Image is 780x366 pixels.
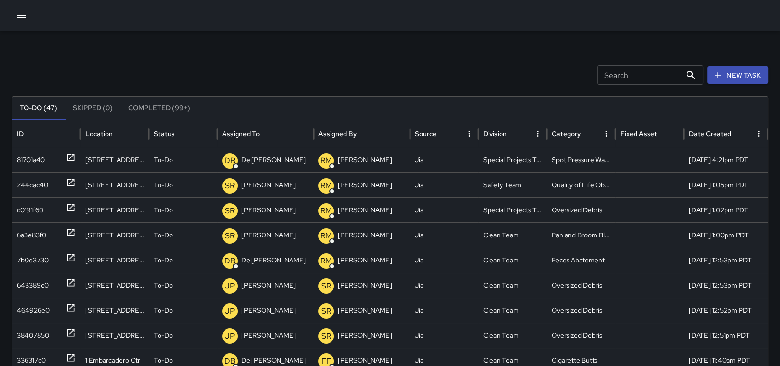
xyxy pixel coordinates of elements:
[154,298,173,323] p: To-Do
[410,197,478,222] div: Jia
[80,197,149,222] div: 345 Sansome Street
[154,148,173,172] p: To-Do
[241,148,306,172] p: De'[PERSON_NAME]
[338,198,392,222] p: [PERSON_NAME]
[478,323,547,348] div: Clean Team
[684,248,768,273] div: 10/14/2025, 12:53pm PDT
[684,298,768,323] div: 10/14/2025, 12:52pm PDT
[547,248,615,273] div: Feces Abatement
[320,205,332,217] p: RM
[17,148,45,172] div: 81701a40
[410,222,478,248] div: Jia
[80,222,149,248] div: 590 Washington Street
[320,180,332,192] p: RM
[154,273,173,298] p: To-Do
[17,273,49,298] div: 643389c0
[241,248,306,273] p: De'[PERSON_NAME]
[320,230,332,242] p: RM
[478,197,547,222] div: Special Projects Team
[241,223,296,248] p: [PERSON_NAME]
[338,273,392,298] p: [PERSON_NAME]
[80,273,149,298] div: 559 Pacific Avenue
[478,298,547,323] div: Clean Team
[478,222,547,248] div: Clean Team
[17,248,49,273] div: 7b0e3730
[225,205,235,217] p: SR
[80,248,149,273] div: 564 Pacific Avenue
[684,273,768,298] div: 10/14/2025, 12:53pm PDT
[120,97,198,120] button: Completed (99+)
[225,305,235,317] p: JP
[552,130,581,138] div: Category
[620,130,657,138] div: Fixed Asset
[241,323,296,348] p: [PERSON_NAME]
[547,323,615,348] div: Oversized Debris
[320,155,332,167] p: RM
[463,127,476,141] button: Source column menu
[318,130,357,138] div: Assigned By
[684,172,768,197] div: 10/14/2025, 1:05pm PDT
[547,273,615,298] div: Oversized Debris
[547,197,615,222] div: Oversized Debris
[12,97,65,120] button: To-Do (47)
[241,198,296,222] p: [PERSON_NAME]
[338,323,392,348] p: [PERSON_NAME]
[225,180,235,192] p: SR
[338,148,392,172] p: [PERSON_NAME]
[85,130,113,138] div: Location
[338,298,392,323] p: [PERSON_NAME]
[478,172,547,197] div: Safety Team
[154,198,173,222] p: To-Do
[547,222,615,248] div: Pan and Broom Block Faces
[225,230,235,242] p: SR
[241,173,296,197] p: [PERSON_NAME]
[225,280,235,292] p: JP
[321,305,331,317] p: SR
[478,248,547,273] div: Clean Team
[478,273,547,298] div: Clean Team
[410,323,478,348] div: Jia
[684,323,768,348] div: 10/14/2025, 12:51pm PDT
[154,323,173,348] p: To-Do
[154,173,173,197] p: To-Do
[684,222,768,248] div: 10/14/2025, 1:00pm PDT
[410,172,478,197] div: Jia
[17,130,24,138] div: ID
[410,298,478,323] div: Jia
[17,198,43,222] div: c0191f60
[80,298,149,323] div: 592 Pacific Avenue
[80,323,149,348] div: 592 Pacific Avenue
[154,130,175,138] div: Status
[17,223,46,248] div: 6a3e83f0
[684,197,768,222] div: 10/14/2025, 1:02pm PDT
[17,323,49,348] div: 38407850
[707,66,768,84] button: New Task
[338,248,392,273] p: [PERSON_NAME]
[688,130,731,138] div: Date Created
[415,130,436,138] div: Source
[478,147,547,172] div: Special Projects Team
[241,298,296,323] p: [PERSON_NAME]
[222,130,260,138] div: Assigned To
[531,127,544,141] button: Division column menu
[17,173,48,197] div: 244cac40
[225,330,235,342] p: JP
[241,273,296,298] p: [PERSON_NAME]
[410,147,478,172] div: Jia
[17,298,50,323] div: 464926e0
[225,255,236,267] p: DB
[321,330,331,342] p: SR
[483,130,507,138] div: Division
[338,173,392,197] p: [PERSON_NAME]
[547,298,615,323] div: Oversized Debris
[154,248,173,273] p: To-Do
[752,127,766,141] button: Date Created column menu
[225,155,236,167] p: DB
[65,97,120,120] button: Skipped (0)
[684,147,768,172] div: 10/14/2025, 4:21pm PDT
[80,172,149,197] div: 1 Ecker Plaza
[410,248,478,273] div: Jia
[338,223,392,248] p: [PERSON_NAME]
[599,127,613,141] button: Category column menu
[320,255,332,267] p: RM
